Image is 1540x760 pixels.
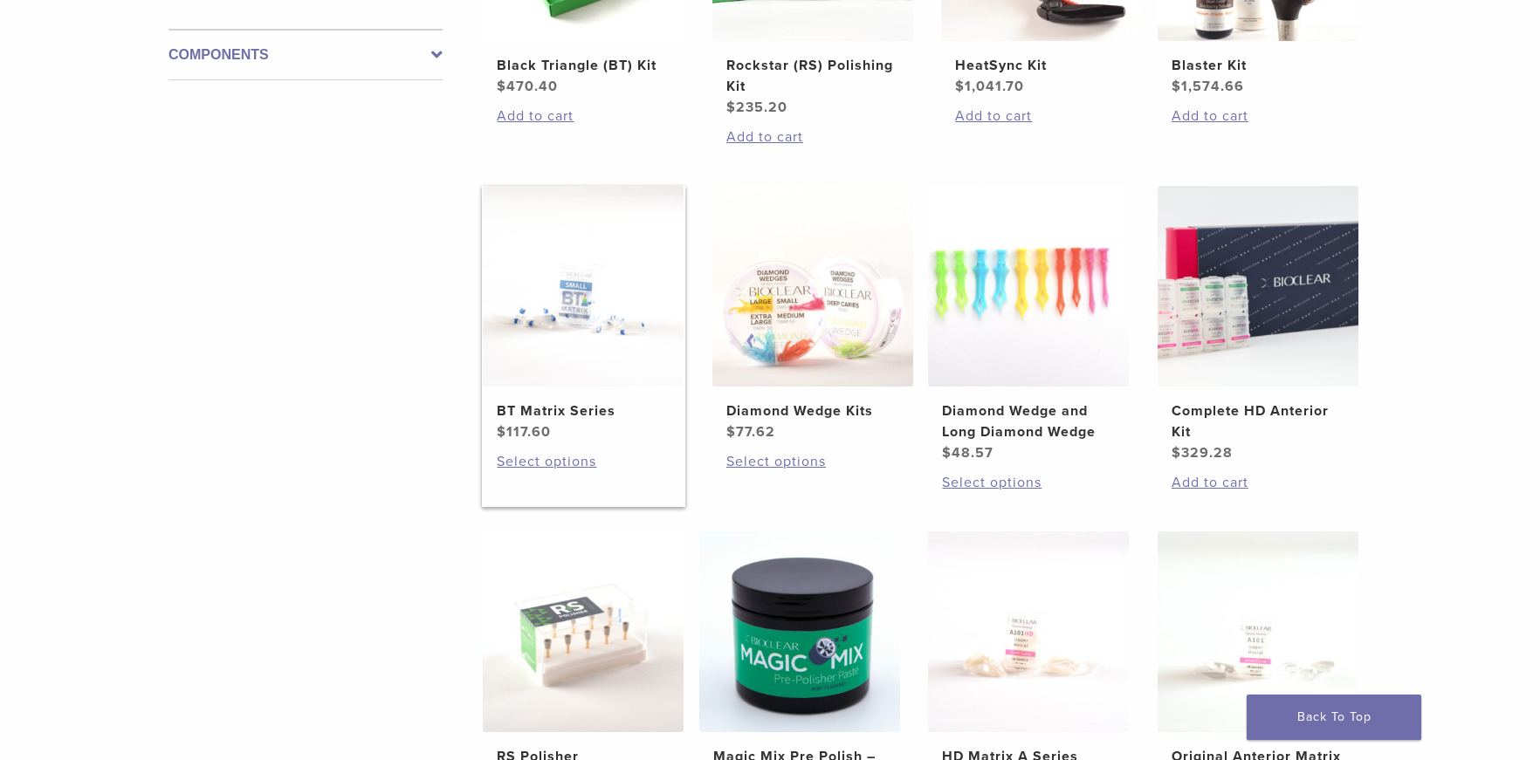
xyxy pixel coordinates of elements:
[1172,444,1233,462] bdi: 329.28
[726,423,775,441] bdi: 77.62
[483,531,684,732] img: RS Polisher
[942,472,1115,493] a: Select options for “Diamond Wedge and Long Diamond Wedge”
[1172,401,1344,442] h2: Complete HD Anterior Kit
[927,186,1131,463] a: Diamond Wedge and Long Diamond WedgeDiamond Wedge and Long Diamond Wedge $48.57
[955,78,1024,95] bdi: 1,041.70
[1172,55,1344,76] h2: Blaster Kit
[497,451,670,472] a: Select options for “BT Matrix Series”
[1158,531,1358,732] img: Original Anterior Matrix - A Series
[942,444,993,462] bdi: 48.57
[1172,472,1344,493] a: Add to cart: “Complete HD Anterior Kit”
[1172,444,1181,462] span: $
[168,45,443,65] label: Components
[1172,106,1344,127] a: Add to cart: “Blaster Kit”
[955,78,965,95] span: $
[726,55,899,97] h2: Rockstar (RS) Polishing Kit
[497,78,558,95] bdi: 470.40
[726,423,736,441] span: $
[1172,78,1244,95] bdi: 1,574.66
[942,444,952,462] span: $
[497,401,670,421] h2: BT Matrix Series
[497,423,506,441] span: $
[482,186,685,442] a: BT Matrix SeriesBT Matrix Series $117.60
[726,401,899,421] h2: Diamond Wedge Kits
[712,186,913,387] img: Diamond Wedge Kits
[699,531,900,732] img: Magic Mix Pre Polish - Mint Flavored
[497,78,506,95] span: $
[712,186,915,442] a: Diamond Wedge KitsDiamond Wedge Kits $77.62
[942,401,1115,442] h2: Diamond Wedge and Long Diamond Wedge
[497,106,670,127] a: Add to cart: “Black Triangle (BT) Kit”
[726,99,787,116] bdi: 235.20
[726,99,736,116] span: $
[1157,186,1360,463] a: Complete HD Anterior KitComplete HD Anterior Kit $329.28
[497,423,551,441] bdi: 117.60
[483,186,684,387] img: BT Matrix Series
[955,55,1128,76] h2: HeatSync Kit
[1247,695,1421,740] a: Back To Top
[955,106,1128,127] a: Add to cart: “HeatSync Kit”
[928,531,1129,732] img: HD Matrix A Series
[726,127,899,147] a: Add to cart: “Rockstar (RS) Polishing Kit”
[497,55,670,76] h2: Black Triangle (BT) Kit
[928,186,1129,387] img: Diamond Wedge and Long Diamond Wedge
[1158,186,1358,387] img: Complete HD Anterior Kit
[726,451,899,472] a: Select options for “Diamond Wedge Kits”
[1172,78,1181,95] span: $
